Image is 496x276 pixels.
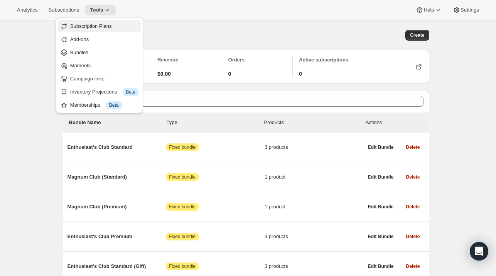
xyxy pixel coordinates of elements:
[17,7,37,13] span: Analytics
[58,72,141,85] button: Campaign links
[67,143,166,151] span: Enthusiast's Club Standard
[406,174,420,180] span: Delete
[401,201,424,212] button: Delete
[58,20,141,32] button: Subscription Plans
[169,263,196,269] span: Fixed bundle
[406,204,420,210] span: Delete
[405,30,429,41] button: Create
[265,173,363,181] span: 1 product
[126,89,135,95] span: Beta
[363,231,398,242] button: Edit Bundle
[470,242,488,261] div: Open Intercom Messenger
[368,233,394,240] span: Edit Bundle
[401,261,424,272] button: Delete
[58,33,141,45] button: Add-ons
[401,142,424,153] button: Delete
[58,85,141,98] button: Inventory Projections
[67,173,166,181] span: Magnum Club (Standard)
[81,96,423,107] input: Filter bundles
[67,203,166,211] span: Magnum Club (Premium)
[368,263,394,269] span: Edit Bundle
[265,262,363,270] span: 3 products
[70,23,112,29] span: Subscription Plans
[70,88,138,96] div: Inventory Projections
[228,57,245,63] span: Orders
[48,7,79,13] span: Subscriptions
[58,46,141,58] button: Bundles
[363,142,398,153] button: Edit Bundle
[58,59,141,72] button: Moments
[368,174,394,180] span: Edit Bundle
[67,233,166,240] span: Enthusiast's Club Premium
[406,144,420,150] span: Delete
[410,32,424,38] span: Create
[265,143,363,151] span: 3 products
[157,57,178,63] span: Revenue
[70,36,89,42] span: Add-ons
[264,119,362,126] div: Products
[169,144,196,150] span: Fixed bundle
[368,204,394,210] span: Edit Bundle
[44,5,84,15] button: Subscriptions
[169,233,196,240] span: Fixed bundle
[299,70,302,78] span: 0
[368,144,394,150] span: Edit Bundle
[167,119,264,126] div: Type
[401,172,424,182] button: Delete
[85,5,116,15] button: Tools
[70,63,91,68] span: Moments
[12,5,42,15] button: Analytics
[401,231,424,242] button: Delete
[363,201,398,212] button: Edit Bundle
[109,102,119,108] span: Beta
[157,70,171,78] span: $0.00
[70,76,105,82] span: Campaign links
[411,5,446,15] button: Help
[70,101,138,109] div: Memberships
[461,7,479,13] span: Settings
[363,172,398,182] button: Edit Bundle
[299,57,348,63] span: Active subscriptions
[228,70,231,78] span: 0
[169,204,196,210] span: Fixed bundle
[69,119,167,126] p: Bundle Name
[265,233,363,240] span: 3 products
[423,7,434,13] span: Help
[58,99,141,111] button: Memberships
[406,263,420,269] span: Delete
[70,49,88,55] span: Bundles
[363,261,398,272] button: Edit Bundle
[67,262,166,270] span: Enthusiast's Club Standard (Gift)
[366,119,423,126] div: Actions
[169,174,196,180] span: Fixed bundle
[406,233,420,240] span: Delete
[90,7,103,13] span: Tools
[448,5,484,15] button: Settings
[265,203,363,211] span: 1 product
